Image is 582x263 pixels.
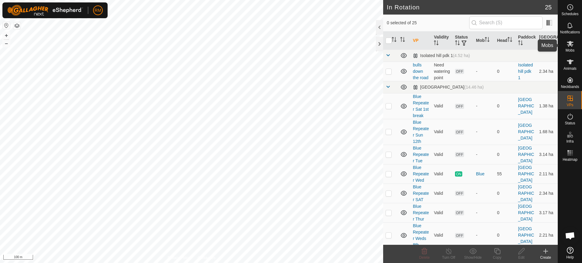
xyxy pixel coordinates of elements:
[436,255,461,260] div: Turn Off
[431,184,452,203] td: Valid
[518,123,534,140] a: [GEOGRAPHIC_DATA]
[537,93,558,119] td: 1.38 ha
[431,164,452,184] td: Valid
[476,171,492,177] div: Blue
[537,32,558,50] th: [GEOGRAPHIC_DATA] Area
[455,191,464,196] span: OFF
[495,119,516,145] td: 0
[413,223,429,247] a: Blue Repeater Weds 8th
[509,255,533,260] div: Edit
[469,16,543,29] input: Search (S)
[13,22,21,29] button: Map Layers
[495,32,516,50] th: Head
[413,120,429,144] a: Blue Repeater Sun 12th
[3,40,10,47] button: –
[455,171,462,177] span: ON
[566,49,574,52] span: Mobs
[413,165,429,183] a: Blue Repeater Wed
[533,255,558,260] div: Create
[560,30,580,34] span: Notifications
[537,62,558,81] td: 2.34 ha
[495,203,516,222] td: 0
[566,140,574,143] span: Infra
[455,152,464,157] span: OFF
[455,130,464,135] span: OFF
[7,5,83,16] img: Gallagher Logo
[495,164,516,184] td: 55
[476,232,492,238] div: -
[464,85,484,89] span: (14.46 ha)
[566,255,574,259] span: Help
[413,53,470,58] div: Isolated hill pdk 1
[537,184,558,203] td: 2.34 ha
[476,103,492,109] div: -
[413,146,429,163] a: Blue Repeater Tue
[495,93,516,119] td: 0
[565,121,575,125] span: Status
[455,41,460,46] p-sorticon: Activate to sort
[392,38,396,43] p-sorticon: Activate to sort
[431,222,452,248] td: Valid
[431,203,452,222] td: Valid
[518,165,534,183] a: [GEOGRAPHIC_DATA]
[455,233,464,238] span: OFF
[518,41,523,46] p-sorticon: Activate to sort
[518,226,534,244] a: [GEOGRAPHIC_DATA]
[455,69,464,74] span: OFF
[434,41,439,46] p-sorticon: Activate to sort
[495,222,516,248] td: 0
[537,145,558,164] td: 3.14 ha
[564,67,577,70] span: Animals
[537,222,558,248] td: 2.21 ha
[518,146,534,163] a: [GEOGRAPHIC_DATA]
[455,104,464,109] span: OFF
[561,227,579,245] div: Open chat
[495,184,516,203] td: 0
[431,145,452,164] td: Valid
[198,255,216,261] a: Contact Us
[518,62,533,80] a: Isolated hill pdk 1
[413,62,428,80] a: bulls down the road
[537,119,558,145] td: 1.68 ha
[453,53,470,58] span: (4.52 ha)
[516,32,537,50] th: Paddock
[558,244,582,261] a: Help
[485,255,509,260] div: Copy
[431,62,452,81] td: Need watering point
[387,4,545,11] h2: In Rotation
[3,32,10,39] button: +
[549,41,554,46] p-sorticon: Activate to sort
[410,32,431,50] th: VP
[431,93,452,119] td: Valid
[507,38,512,43] p-sorticon: Activate to sort
[431,119,452,145] td: Valid
[95,7,101,14] span: RM
[567,103,573,107] span: VPs
[476,129,492,135] div: -
[485,38,490,43] p-sorticon: Activate to sort
[168,255,190,261] a: Privacy Policy
[413,94,429,118] a: Blue Repeater Sat 1st break
[495,62,516,81] td: 0
[387,20,469,26] span: 0 selected of 25
[461,255,485,260] div: Show/Hide
[561,12,578,16] span: Schedules
[476,210,492,216] div: -
[518,204,534,221] a: [GEOGRAPHIC_DATA]
[3,22,10,29] button: Reset Map
[518,97,534,115] a: [GEOGRAPHIC_DATA]
[476,190,492,197] div: -
[413,85,484,90] div: [GEOGRAPHIC_DATA]
[455,210,464,215] span: OFF
[413,204,429,221] a: Blue Repeater Thur
[476,68,492,75] div: -
[518,184,534,202] a: [GEOGRAPHIC_DATA]
[400,38,405,43] p-sorticon: Activate to sort
[561,85,579,89] span: Neckbands
[537,203,558,222] td: 3.17 ha
[563,158,577,161] span: Heatmap
[453,32,473,50] th: Status
[431,32,452,50] th: Validity
[419,255,430,260] span: Delete
[476,151,492,158] div: -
